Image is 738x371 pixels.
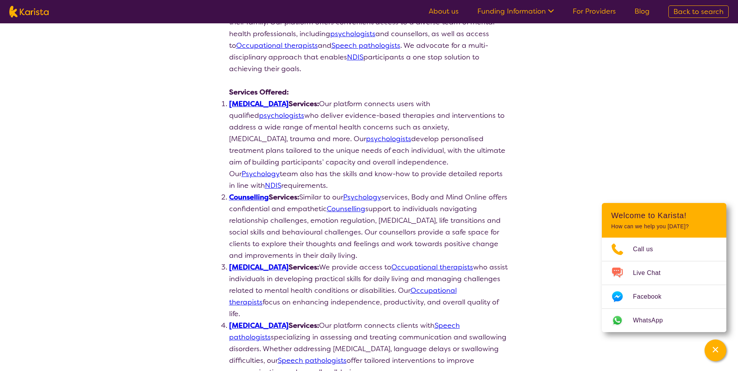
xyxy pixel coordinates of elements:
[229,99,289,108] a: [MEDICAL_DATA]
[265,181,281,190] a: NDIS
[229,191,509,261] li: Similar to our services, Body and Mind Online offers confidential and empathetic support to indiv...
[229,262,319,272] strong: Services:
[229,262,289,272] a: [MEDICAL_DATA]
[343,192,381,202] a: Psychology
[229,87,289,97] strong: Services Offered:
[705,339,726,361] button: Channel Menu
[633,291,671,303] span: Facebook
[229,98,509,191] li: Our platform connects users with qualified who deliver evidence-based therapies and interventions...
[327,204,365,213] a: Counselling
[602,203,726,332] div: Channel Menu
[229,321,289,330] a: [MEDICAL_DATA]
[633,243,663,255] span: Call us
[229,192,299,202] strong: Services:
[347,52,363,62] a: NDIS
[635,7,650,16] a: Blog
[602,309,726,332] a: Web link opens in a new tab.
[611,211,717,220] h2: Welcome to Karista!
[229,261,509,320] li: We provide access to who assist individuals in developing practical skills for daily living and m...
[391,262,473,272] a: Occupational therapists
[673,7,724,16] span: Back to search
[259,111,304,120] a: psychologists
[278,356,347,365] a: Speech pathologists
[633,315,672,326] span: WhatsApp
[477,7,554,16] a: Funding Information
[9,6,49,17] img: Karista logo
[602,238,726,332] ul: Choose channel
[242,169,280,178] a: Psychology
[611,223,717,230] p: How can we help you [DATE]?
[229,99,319,108] strong: Services:
[573,7,616,16] a: For Providers
[229,321,319,330] strong: Services:
[331,41,400,50] a: Speech pathologists
[429,7,459,16] a: About us
[633,267,670,279] span: Live Chat
[366,134,411,143] a: psychologists
[229,192,269,202] a: Counselling
[330,29,375,38] a: psychologists
[236,41,318,50] a: Occupational therapists
[668,5,729,18] a: Back to search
